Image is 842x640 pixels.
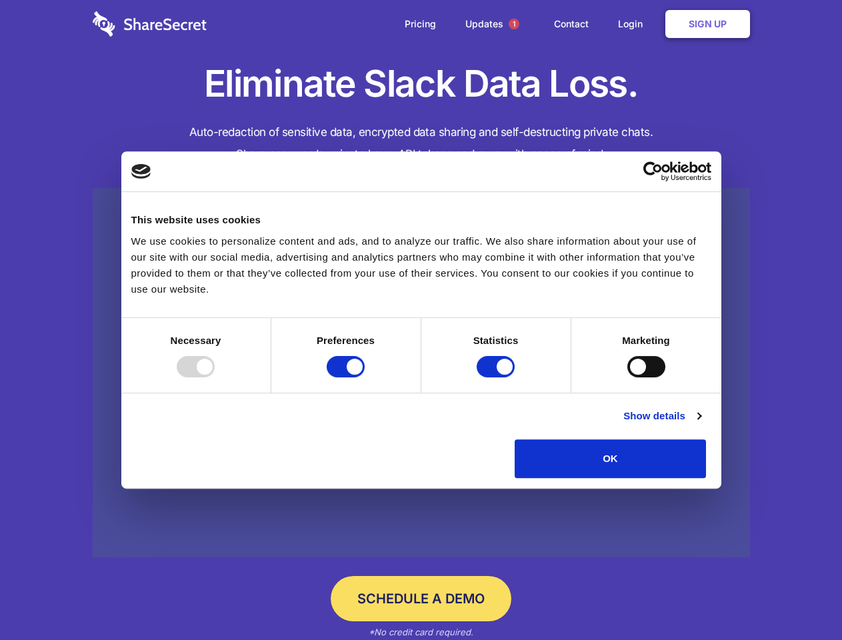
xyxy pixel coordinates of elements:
div: This website uses cookies [131,212,711,228]
strong: Statistics [473,335,519,346]
a: Login [605,3,663,45]
strong: Marketing [622,335,670,346]
button: OK [515,439,706,478]
span: 1 [509,19,519,29]
h1: Eliminate Slack Data Loss. [93,60,750,108]
a: Show details [623,408,701,424]
a: Schedule a Demo [331,576,511,621]
strong: Necessary [171,335,221,346]
a: Sign Up [665,10,750,38]
em: *No credit card required. [369,627,473,637]
a: Wistia video thumbnail [93,188,750,558]
a: Usercentrics Cookiebot - opens in a new window [595,161,711,181]
div: We use cookies to personalize content and ads, and to analyze our traffic. We also share informat... [131,233,711,297]
a: Pricing [391,3,449,45]
img: logo-wordmark-white-trans-d4663122ce5f474addd5e946df7df03e33cb6a1c49d2221995e7729f52c070b2.svg [93,11,207,37]
strong: Preferences [317,335,375,346]
a: Contact [541,3,602,45]
h4: Auto-redaction of sensitive data, encrypted data sharing and self-destructing private chats. Shar... [93,121,750,165]
img: logo [131,164,151,179]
